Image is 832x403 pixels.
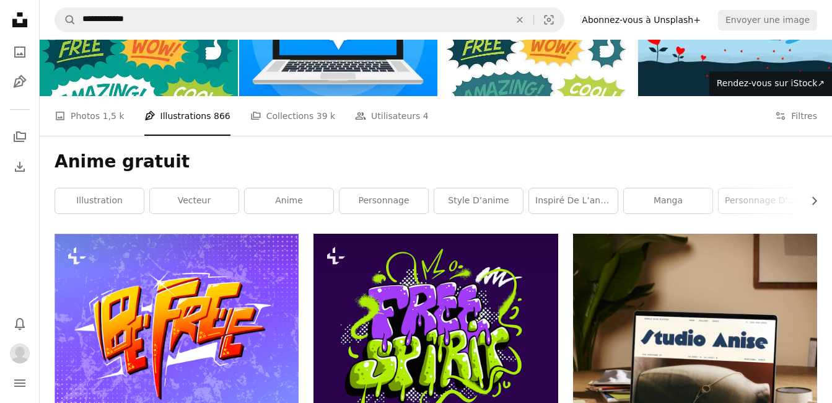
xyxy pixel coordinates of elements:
[803,188,817,213] button: faire défiler la liste vers la droite
[7,311,32,336] button: Notifications
[55,188,144,213] a: illustration
[434,188,523,213] a: style d’anime
[534,8,564,32] button: Recherche de visuels
[718,10,817,30] button: Envoyer une image
[150,188,239,213] a: vecteur
[55,7,564,32] form: Rechercher des visuels sur tout le site
[55,151,817,173] h1: Anime gratuit
[717,78,825,88] span: Rendez-vous sur iStock ↗
[529,188,618,213] a: Inspiré de l’anime
[423,109,429,123] span: 4
[7,341,32,366] button: Profil
[719,188,807,213] a: personnage d'anime
[245,188,333,213] a: anime
[103,109,125,123] span: 1,5 k
[317,109,335,123] span: 39 k
[355,96,429,136] a: Utilisateurs 4
[7,69,32,94] a: Illustrations
[7,40,32,64] a: Photos
[7,371,32,396] button: Menu
[55,326,299,337] a: Le texte stylisé indique « be free » sur fond violet
[574,10,708,30] a: Abonnez-vous à Unsplash+
[709,71,832,96] a: Rendez-vous sur iStock↗
[7,154,32,179] a: Historique de téléchargement
[506,8,533,32] button: Effacer
[339,188,428,213] a: personnage
[775,96,817,136] button: Filtres
[7,7,32,35] a: Accueil — Unsplash
[55,8,76,32] button: Rechercher sur Unsplash
[10,343,30,363] img: Avatar de l’utilisateur mohamed top
[7,125,32,149] a: Collections
[313,326,558,337] a: Art du graffiti avec texte « esprit libre »
[55,96,125,136] a: Photos 1,5 k
[250,96,335,136] a: Collections 39 k
[624,188,712,213] a: manga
